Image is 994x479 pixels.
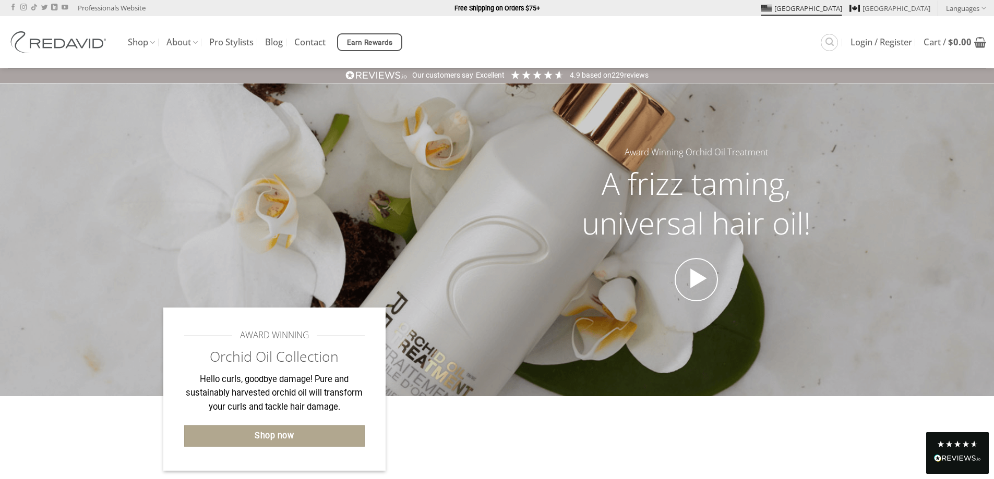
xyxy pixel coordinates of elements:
[255,429,294,443] span: Shop now
[20,4,27,11] a: Follow on Instagram
[184,425,365,447] a: Shop now
[476,70,505,81] div: Excellent
[570,71,582,79] span: 4.9
[934,452,981,466] div: Read All Reviews
[937,440,978,448] div: 4.8 Stars
[924,31,986,54] a: View cart
[51,4,57,11] a: Follow on LinkedIn
[31,4,37,11] a: Follow on TikTok
[821,34,838,51] a: Search
[675,258,718,302] a: Open video in lightbox
[562,145,831,159] h5: Award Winning Orchid Oil Treatment
[624,71,649,79] span: reviews
[128,32,155,53] a: Shop
[761,1,842,16] a: [GEOGRAPHIC_DATA]
[851,38,912,46] span: Login / Register
[948,36,972,48] bdi: 0.00
[851,33,912,52] a: Login / Register
[412,70,473,81] div: Our customers say
[10,4,16,11] a: Follow on Facebook
[265,33,283,52] a: Blog
[8,31,112,53] img: REDAVID Salon Products | United States
[934,455,981,462] img: REVIEWS.io
[240,328,309,342] span: AWARD WINNING
[612,71,624,79] span: 229
[948,36,953,48] span: $
[562,164,831,242] h2: A frizz taming, universal hair oil!
[62,4,68,11] a: Follow on YouTube
[345,70,407,80] img: REVIEWS.io
[510,69,565,80] div: 4.91 Stars
[337,33,402,51] a: Earn Rewards
[41,4,47,11] a: Follow on Twitter
[454,4,540,12] strong: Free Shipping on Orders $75+
[582,71,612,79] span: Based on
[924,38,972,46] span: Cart /
[347,37,393,48] span: Earn Rewards
[294,33,326,52] a: Contact
[184,373,365,414] p: Hello curls, goodbye damage! Pure and sustainably harvested orchid oil will transform your curls ...
[209,33,254,52] a: Pro Stylists
[166,32,198,53] a: About
[849,1,930,16] a: [GEOGRAPHIC_DATA]
[946,1,986,16] a: Languages
[926,432,989,474] div: Read All Reviews
[184,348,365,366] h2: Orchid Oil Collection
